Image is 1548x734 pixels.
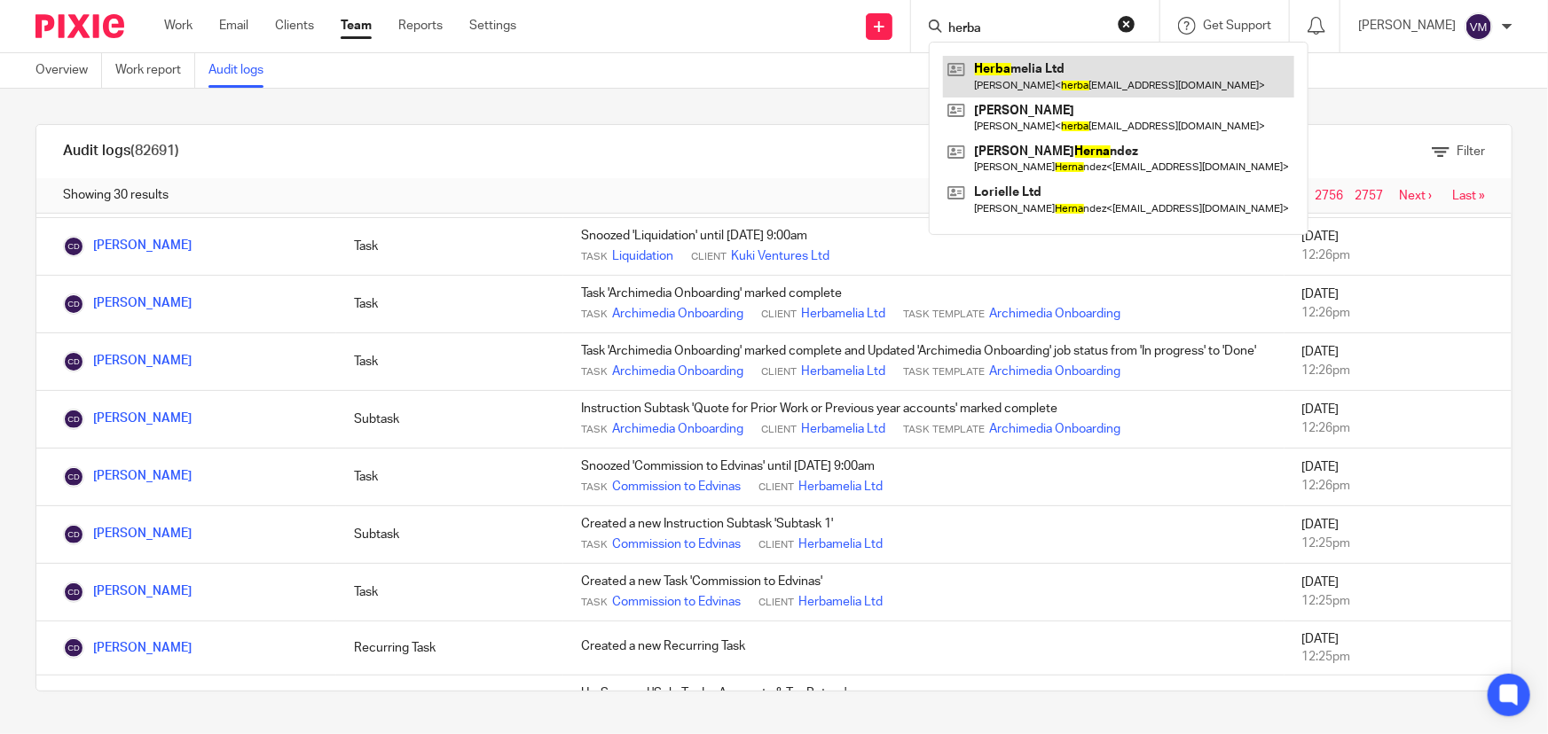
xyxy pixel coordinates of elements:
span: Client [691,250,727,264]
img: Chris Demetriou [63,637,84,659]
span: Client [758,596,794,610]
td: [DATE] [1285,275,1512,332]
a: Last » [1452,190,1485,202]
td: [DATE] [1285,217,1512,275]
img: Chris Demetriou [63,351,84,372]
a: Settings [469,17,516,35]
td: [DATE] [1285,505,1512,563]
a: Email [219,17,248,35]
a: Archimedia Onboarding [989,305,1120,323]
span: Task Template [903,423,985,437]
span: Client [758,480,794,495]
div: 12:26pm [1302,477,1494,495]
a: Herbamelia Ltd [798,478,883,496]
td: [DATE] [1285,563,1512,621]
img: Chris Demetriou [63,582,84,603]
a: 2757 [1355,190,1383,202]
div: 12:25pm [1302,648,1494,666]
a: Next › [1399,190,1432,202]
span: Client [761,365,797,379]
img: Pixie [35,14,124,38]
a: Team [341,17,372,35]
span: Showing 30 results [63,186,169,204]
a: [PERSON_NAME] [63,239,192,252]
td: Task [336,275,563,332]
button: Clear [1118,15,1135,33]
a: Commission to Edvinas [612,535,741,553]
a: Commission to Edvinas [612,593,741,611]
a: [PERSON_NAME] [63,642,192,654]
span: Task [581,538,608,552]
a: [PERSON_NAME] [63,470,192,482]
td: Subtask [336,505,563,563]
img: Chris Demetriou [63,236,84,257]
td: Subtask [336,390,563,448]
span: Task Template [903,308,985,322]
a: Archimedia Onboarding [989,420,1120,438]
img: Chris Demetriou [63,409,84,430]
a: [PERSON_NAME] [63,585,192,597]
div: 12:26pm [1302,304,1494,322]
a: Reports [398,17,443,35]
a: Liquidation [612,247,673,265]
span: Task [581,480,608,495]
td: Instruction Subtask 'Quote for Prior Work or Previous year accounts' marked complete [563,390,1284,448]
span: Filter [1457,145,1485,158]
a: Archimedia Onboarding [612,363,743,380]
td: Created a new Task 'Commission to Edvinas' [563,563,1284,621]
input: Search [947,21,1106,37]
nav: pager [1155,189,1485,203]
td: Snoozed 'Commission to Edvinas' until [DATE] 9:00am [563,448,1284,505]
td: Task [336,448,563,505]
a: [PERSON_NAME] [63,355,192,367]
img: svg%3E [1465,12,1493,41]
a: Herbamelia Ltd [801,305,885,323]
a: Herbamelia Ltd [801,420,885,438]
a: Commission to Edvinas [612,478,741,496]
div: 12:26pm [1302,246,1494,264]
a: [PERSON_NAME] [63,297,192,309]
td: Task 'Archimedia Onboarding' marked complete [563,275,1284,332]
a: Clients [275,17,314,35]
div: 12:25pm [1302,535,1494,552]
a: Overview [35,53,102,88]
a: Archimedia Onboarding [612,305,743,323]
span: Task [581,250,608,264]
a: Audit logs [208,53,277,88]
div: 12:26pm [1302,419,1494,437]
td: Created a new Instruction Subtask 'Subtask 1' [563,505,1284,563]
img: Chris Demetriou [63,524,84,545]
td: Recurring Task [336,621,563,675]
a: Kuki Ventures Ltd [731,247,829,265]
p: [PERSON_NAME] [1358,17,1456,35]
span: Get Support [1203,20,1271,32]
td: Snoozed 'Liquidation' until [DATE] 9:00am [563,217,1284,275]
a: Herbamelia Ltd [798,535,883,553]
span: Task Template [903,365,985,379]
a: [PERSON_NAME] [63,527,192,540]
span: Task [581,308,608,322]
span: Client [761,308,797,322]
a: Herbamelia Ltd [798,593,883,611]
td: Task [336,332,563,390]
td: Created a new Recurring Task [563,621,1284,675]
td: [DATE] [1285,332,1512,390]
td: Task 'Archimedia Onboarding' marked complete and Updated 'Archimedia Onboarding' job status from ... [563,332,1284,390]
td: [DATE] [1285,621,1512,675]
span: Client [761,423,797,437]
td: [DATE] [1285,390,1512,448]
a: Herbamelia Ltd [801,363,885,380]
td: Task [336,563,563,621]
td: [DATE] [1285,448,1512,505]
span: Task [581,365,608,379]
div: 12:26pm [1302,362,1494,379]
a: Archimedia Onboarding [612,420,743,438]
span: Client [758,538,794,552]
img: Chris Demetriou [63,466,84,488]
span: Task [581,596,608,610]
span: Task [581,423,608,437]
a: [PERSON_NAME] [63,412,192,425]
a: Work report [115,53,195,88]
td: Task [336,217,563,275]
a: Archimedia Onboarding [989,363,1120,380]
